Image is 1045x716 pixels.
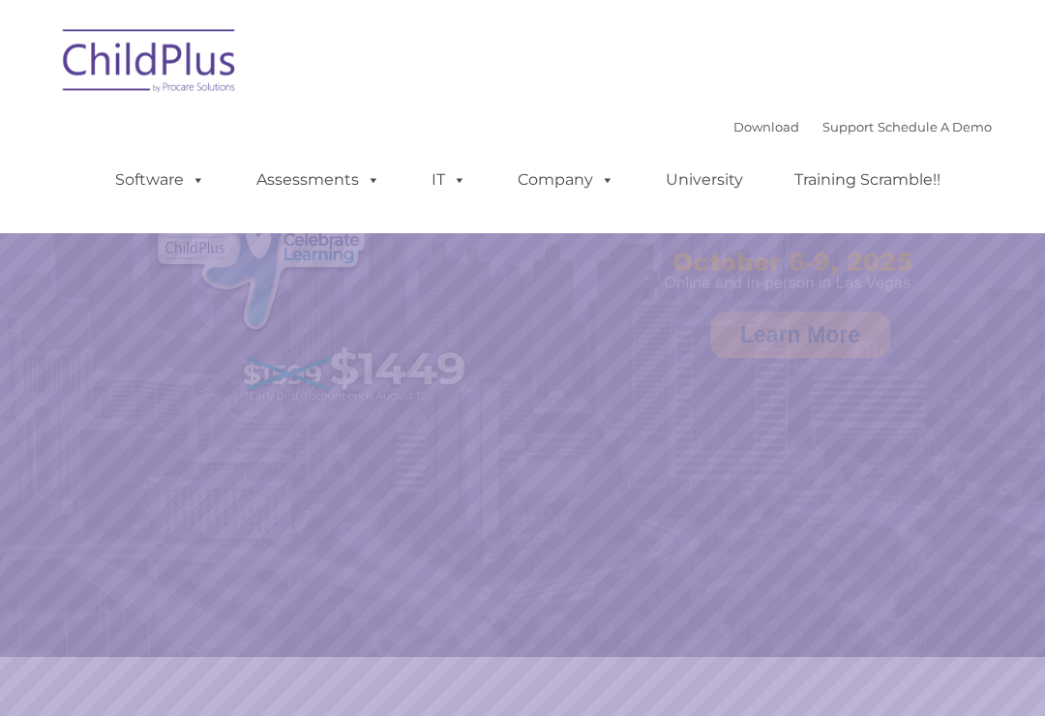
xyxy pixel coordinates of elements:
a: Support [822,119,874,134]
a: Software [96,161,224,199]
a: Training Scramble!! [775,161,960,199]
a: University [646,161,762,199]
a: Assessments [237,161,400,199]
a: Download [733,119,799,134]
font: | [733,119,992,134]
a: IT [412,161,486,199]
a: Company [498,161,634,199]
a: Schedule A Demo [878,119,992,134]
img: ChildPlus by Procare Solutions [53,15,247,112]
a: Learn More [710,312,890,358]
